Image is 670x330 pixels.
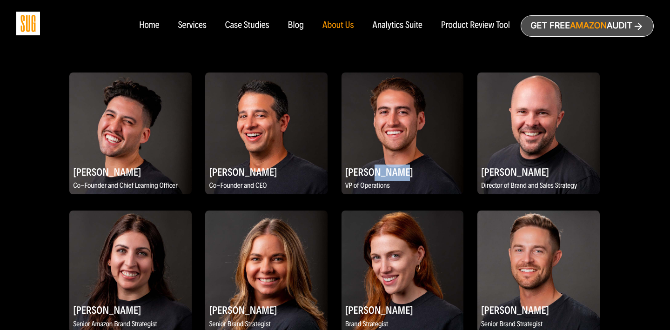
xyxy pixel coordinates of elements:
img: Marco Tejada, VP of Operations [342,73,464,195]
img: Sug [16,12,40,35]
p: Co-Founder and Chief Learning Officer [69,180,192,192]
h2: [PERSON_NAME] [205,163,328,181]
h2: [PERSON_NAME] [477,163,600,181]
h2: [PERSON_NAME] [342,301,464,319]
a: About Us [322,20,354,31]
h2: [PERSON_NAME] [69,163,192,181]
a: Home [139,20,159,31]
a: Services [178,20,206,31]
h2: [PERSON_NAME] [205,301,328,319]
img: Brett Vetter, Director of Brand and Sales Strategy [477,73,600,195]
span: Amazon [570,21,607,31]
h2: [PERSON_NAME] [69,301,192,319]
img: Daniel Tejada, Co-Founder and Chief Learning Officer [69,73,192,195]
a: Analytics Suite [373,20,422,31]
a: Get freeAmazonAudit [521,15,654,37]
h2: [PERSON_NAME] [342,163,464,181]
p: Co-Founder and CEO [205,180,328,192]
a: Blog [288,20,304,31]
a: Case Studies [225,20,269,31]
img: Evan Kesner, Co-Founder and CEO [205,73,328,195]
a: Product Review Tool [441,20,510,31]
p: Director of Brand and Sales Strategy [477,180,600,192]
h2: [PERSON_NAME] [477,301,600,319]
p: VP of Operations [342,180,464,192]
